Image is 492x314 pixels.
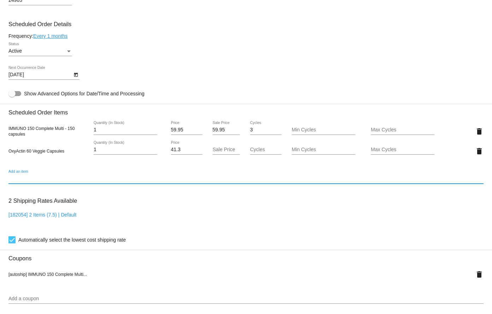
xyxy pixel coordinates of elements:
[250,127,281,133] input: Cycles
[33,33,67,39] a: Every 1 months
[8,176,484,182] input: Add an item
[72,71,79,78] button: Open calendar
[171,147,202,153] input: Price
[371,127,434,133] input: Max Cycles
[8,21,484,28] h3: Scheduled Order Details
[94,147,157,153] input: Quantity (In Stock)
[8,272,87,277] span: [autoship] IMMUNO 150 Complete Multi...
[213,147,240,153] input: Sale Price
[371,147,434,153] input: Max Cycles
[8,296,484,302] input: Add a coupon
[8,126,75,137] span: IMMUNO 150 Complete Multi - 150 capsules
[8,48,22,54] span: Active
[475,127,484,136] mat-icon: delete
[24,90,144,97] span: Show Advanced Options for Date/Time and Processing
[8,48,72,54] mat-select: Status
[292,147,355,153] input: Min Cycles
[8,104,484,116] h3: Scheduled Order Items
[8,193,77,208] h3: 2 Shipping Rates Available
[18,236,126,244] span: Automatically select the lowest cost shipping rate
[8,33,484,39] div: Frequency:
[475,270,484,279] mat-icon: delete
[8,149,64,154] span: OxyActin 60 Veggie Capsules
[94,127,157,133] input: Quantity (In Stock)
[8,250,484,262] h3: Coupons
[8,72,72,78] input: Next Occurrence Date
[475,147,484,155] mat-icon: delete
[250,147,281,153] input: Cycles
[8,212,77,218] a: [182054] 2 Items (7.5) | Default
[292,127,355,133] input: Min Cycles
[171,127,202,133] input: Price
[213,127,240,133] input: Sale Price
